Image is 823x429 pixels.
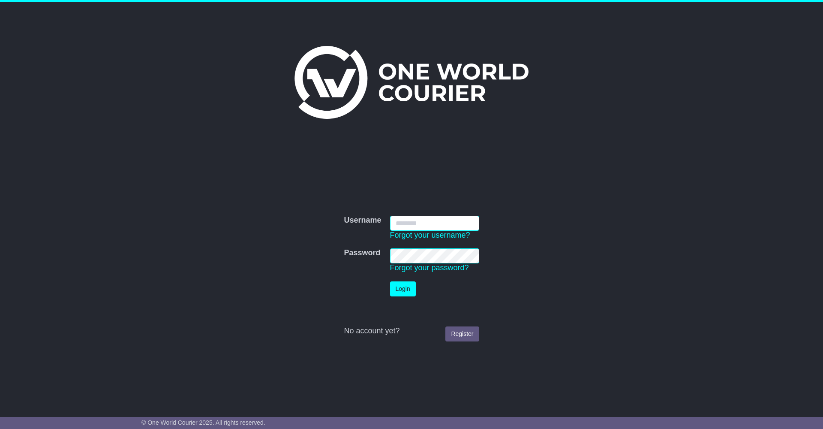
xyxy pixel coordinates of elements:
[294,46,529,119] img: One World
[141,419,265,426] span: © One World Courier 2025. All rights reserved.
[344,326,479,336] div: No account yet?
[445,326,479,341] a: Register
[390,281,416,296] button: Login
[344,216,381,225] label: Username
[344,248,380,258] label: Password
[390,231,470,239] a: Forgot your username?
[390,263,469,272] a: Forgot your password?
